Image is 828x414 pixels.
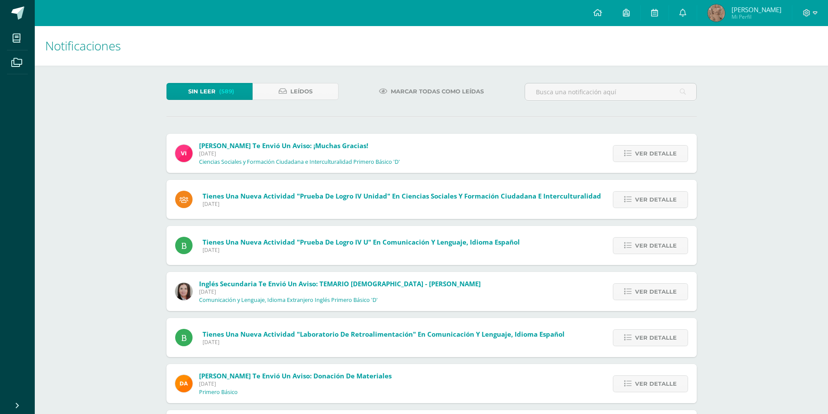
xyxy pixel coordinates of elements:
a: Marcar todas como leídas [368,83,495,100]
span: [DATE] [199,150,400,157]
img: f9d34ca01e392badc01b6cd8c48cabbd.png [175,375,193,392]
img: 67a3ee5be09eb7eedf428c1a72d31e06.png [708,4,725,22]
span: [PERSON_NAME] te envió un aviso: Donación de Materiales [199,371,392,380]
span: [DATE] [203,200,601,208]
span: [DATE] [203,338,565,346]
span: Ver detalle [635,284,677,300]
span: Sin leer [188,83,216,99]
p: Ciencias Sociales y Formación Ciudadana e Interculturalidad Primero Básico 'D' [199,159,400,166]
span: Mi Perfil [732,13,781,20]
span: Inglés Secundaria te envió un aviso: TEMARIO [DEMOGRAPHIC_DATA] - [PERSON_NAME] [199,279,481,288]
span: Ver detalle [635,330,677,346]
img: 8af0450cf43d44e38c4a1497329761f3.png [175,283,193,300]
span: Tienes una nueva actividad "Laboratorio de retroalimentación" En Comunicación y Lenguaje, Idioma ... [203,330,565,338]
span: [DATE] [199,288,481,295]
span: [PERSON_NAME] te envió un aviso: ¡Muchas gracias! [199,141,368,150]
span: Tienes una nueva actividad "Prueba de Logro IV Unidad" En Ciencias Sociales y Formación Ciudadana... [203,192,601,200]
span: [PERSON_NAME] [732,5,781,14]
span: Notificaciones [45,37,121,54]
span: [DATE] [199,380,392,388]
span: Marcar todas como leídas [391,83,484,99]
input: Busca una notificación aquí [525,83,696,100]
span: Ver detalle [635,146,677,162]
span: Ver detalle [635,238,677,254]
span: (589) [219,83,234,99]
span: Ver detalle [635,192,677,208]
a: Sin leer(589) [166,83,253,100]
a: Leídos [253,83,339,100]
img: bd6d0aa147d20350c4821b7c643124fa.png [175,145,193,162]
span: [DATE] [203,246,520,254]
p: Primero Básico [199,389,238,396]
span: Leídos [290,83,313,99]
span: Tienes una nueva actividad "Prueba de logro IV U" En Comunicación y Lenguaje, Idioma Español [203,238,520,246]
span: Ver detalle [635,376,677,392]
p: Comunicación y Lenguaje, Idioma Extranjero Inglés Primero Básico 'D' [199,297,378,304]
